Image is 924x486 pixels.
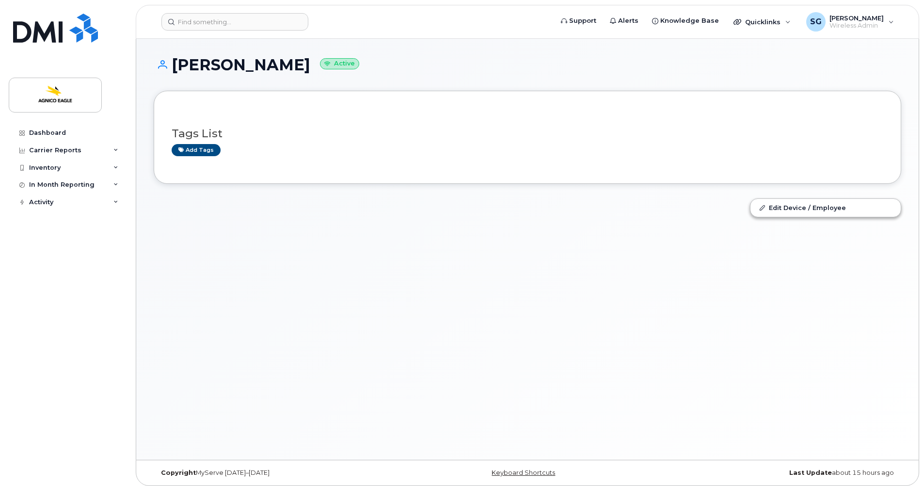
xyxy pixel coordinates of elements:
[789,469,832,476] strong: Last Update
[320,58,359,69] small: Active
[492,469,555,476] a: Keyboard Shortcuts
[172,128,883,140] h3: Tags List
[652,469,901,477] div: about 15 hours ago
[154,56,901,73] h1: [PERSON_NAME]
[750,199,901,216] a: Edit Device / Employee
[172,144,221,156] a: Add tags
[161,469,196,476] strong: Copyright
[154,469,403,477] div: MyServe [DATE]–[DATE]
